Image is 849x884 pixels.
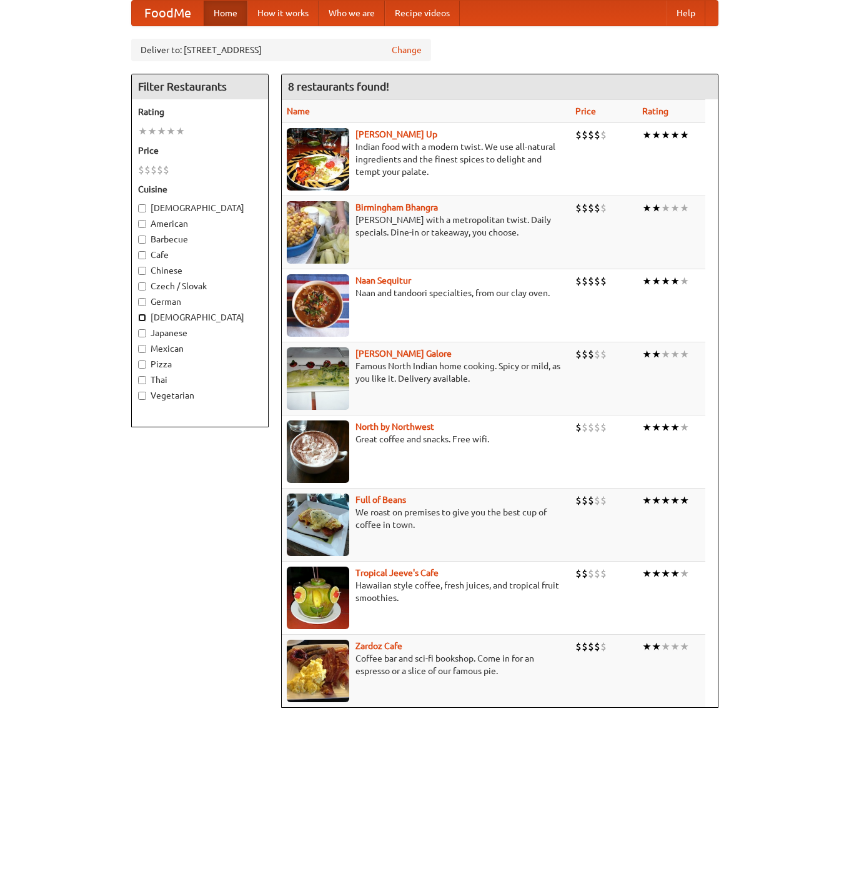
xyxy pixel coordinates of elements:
li: ★ [680,274,689,288]
li: ★ [652,347,661,361]
li: ★ [652,567,661,580]
li: $ [594,494,600,507]
li: $ [600,128,607,142]
li: ★ [642,567,652,580]
li: $ [575,420,582,434]
a: [PERSON_NAME] Galore [355,349,452,359]
li: ★ [157,124,166,138]
li: ★ [661,640,670,653]
li: $ [157,163,163,177]
li: ★ [661,420,670,434]
a: [PERSON_NAME] Up [355,129,437,139]
li: ★ [652,420,661,434]
li: ★ [642,640,652,653]
a: How it works [247,1,319,26]
li: $ [582,420,588,434]
li: $ [588,128,594,142]
li: $ [582,347,588,361]
label: Thai [138,374,262,386]
li: $ [600,347,607,361]
li: $ [575,567,582,580]
img: jeeves.jpg [287,567,349,629]
li: ★ [652,274,661,288]
li: ★ [661,494,670,507]
label: Japanese [138,327,262,339]
input: [DEMOGRAPHIC_DATA] [138,204,146,212]
li: $ [582,567,588,580]
li: ★ [176,124,185,138]
li: $ [575,494,582,507]
li: $ [594,640,600,653]
img: north.jpg [287,420,349,483]
li: $ [588,201,594,215]
li: $ [588,494,594,507]
li: ★ [642,494,652,507]
li: $ [575,128,582,142]
input: German [138,298,146,306]
li: $ [588,274,594,288]
li: ★ [680,420,689,434]
div: Deliver to: [STREET_ADDRESS] [131,39,431,61]
label: Mexican [138,342,262,355]
li: ★ [138,124,147,138]
li: ★ [166,124,176,138]
a: Full of Beans [355,495,406,505]
label: Cafe [138,249,262,261]
li: ★ [670,201,680,215]
li: ★ [670,494,680,507]
li: $ [588,640,594,653]
input: [DEMOGRAPHIC_DATA] [138,314,146,322]
li: $ [600,201,607,215]
li: $ [582,128,588,142]
li: ★ [652,128,661,142]
li: ★ [670,640,680,653]
li: ★ [670,567,680,580]
b: Zardoz Cafe [355,641,402,651]
li: ★ [680,640,689,653]
li: ★ [680,201,689,215]
b: Naan Sequitur [355,276,411,286]
a: Rating [642,106,668,116]
input: Mexican [138,345,146,353]
li: ★ [642,201,652,215]
li: ★ [642,420,652,434]
li: ★ [661,274,670,288]
a: Tropical Jeeve's Cafe [355,568,439,578]
li: ★ [670,128,680,142]
li: ★ [661,201,670,215]
img: naansequitur.jpg [287,274,349,337]
li: $ [594,201,600,215]
ng-pluralize: 8 restaurants found! [288,81,389,92]
a: Home [204,1,247,26]
h5: Price [138,144,262,157]
li: ★ [680,128,689,142]
li: ★ [652,201,661,215]
li: $ [594,128,600,142]
li: ★ [147,124,157,138]
input: American [138,220,146,228]
li: $ [600,494,607,507]
input: Cafe [138,251,146,259]
li: $ [588,347,594,361]
li: $ [138,163,144,177]
p: We roast on premises to give you the best cup of coffee in town. [287,506,566,531]
li: $ [600,420,607,434]
a: North by Northwest [355,422,434,432]
a: FoodMe [132,1,204,26]
p: Coffee bar and sci-fi bookshop. Come in for an espresso or a slice of our famous pie. [287,652,566,677]
label: Czech / Slovak [138,280,262,292]
p: Famous North Indian home cooking. Spicy or mild, as you like it. Delivery available. [287,360,566,385]
input: Chinese [138,267,146,275]
input: Pizza [138,360,146,369]
li: ★ [652,494,661,507]
h4: Filter Restaurants [132,74,268,99]
img: zardoz.jpg [287,640,349,702]
li: ★ [680,494,689,507]
a: Price [575,106,596,116]
li: $ [575,347,582,361]
a: Change [392,44,422,56]
li: ★ [642,274,652,288]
